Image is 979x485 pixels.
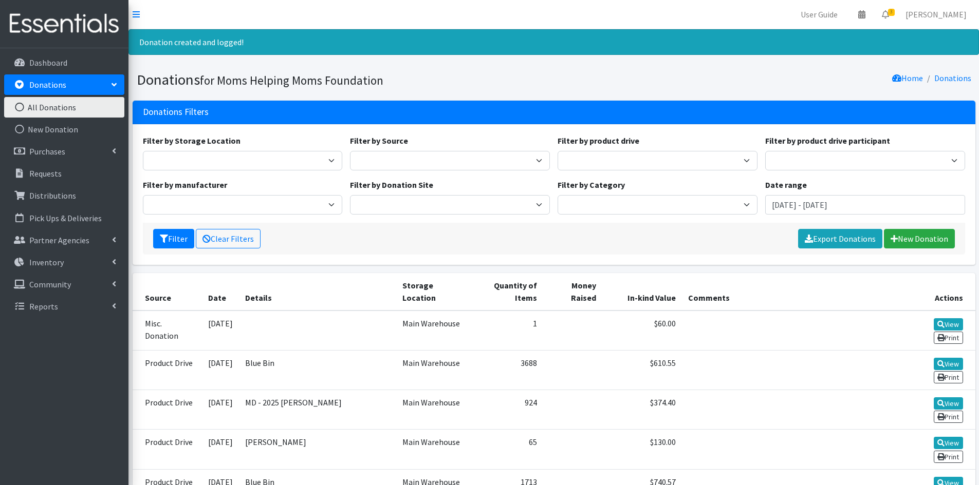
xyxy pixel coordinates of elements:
[239,350,396,390] td: Blue Bin
[29,80,66,90] p: Donations
[934,73,971,83] a: Donations
[202,311,239,351] td: [DATE]
[239,390,396,430] td: MD - 2025 [PERSON_NAME]
[4,274,124,295] a: Community
[29,168,62,179] p: Requests
[239,273,396,311] th: Details
[470,430,543,469] td: 65
[133,430,202,469] td: Product Drive
[202,430,239,469] td: [DATE]
[396,390,470,430] td: Main Warehouse
[765,134,890,147] label: Filter by product drive participant
[470,311,543,351] td: 1
[202,273,239,311] th: Date
[897,4,975,25] a: [PERSON_NAME]
[29,257,64,267] p: Inventory
[153,229,194,248] button: Filter
[29,146,65,157] p: Purchases
[396,350,470,390] td: Main Warehouse
[934,411,963,423] a: Print
[4,185,124,206] a: Distributions
[4,230,124,250] a: Partner Agencies
[888,9,895,16] span: 3
[892,73,923,83] a: Home
[558,179,625,191] label: Filter by Category
[133,390,202,430] td: Product Drive
[202,390,239,430] td: [DATE]
[143,134,241,147] label: Filter by Storage Location
[934,371,963,383] a: Print
[128,29,979,55] div: Donation created and logged!
[765,179,807,191] label: Date range
[934,451,963,463] a: Print
[239,430,396,469] td: [PERSON_NAME]
[4,163,124,184] a: Requests
[4,252,124,273] a: Inventory
[133,273,202,311] th: Source
[4,74,124,95] a: Donations
[133,311,202,351] td: Misc. Donation
[137,71,550,89] h1: Donations
[934,318,963,331] a: View
[558,134,639,147] label: Filter by product drive
[602,350,682,390] td: $610.55
[4,119,124,140] a: New Donation
[396,273,470,311] th: Storage Location
[874,4,897,25] a: 3
[602,311,682,351] td: $60.00
[396,430,470,469] td: Main Warehouse
[682,273,902,311] th: Comments
[902,273,975,311] th: Actions
[29,301,58,312] p: Reports
[602,273,682,311] th: In-kind Value
[4,141,124,162] a: Purchases
[200,73,383,88] small: for Moms Helping Moms Foundation
[143,107,209,118] h3: Donations Filters
[798,229,882,248] a: Export Donations
[470,350,543,390] td: 3688
[4,208,124,228] a: Pick Ups & Deliveries
[602,430,682,469] td: $130.00
[202,350,239,390] td: [DATE]
[133,350,202,390] td: Product Drive
[470,390,543,430] td: 924
[4,7,124,41] img: HumanEssentials
[29,279,71,289] p: Community
[29,190,76,201] p: Distributions
[934,437,963,449] a: View
[543,273,602,311] th: Money Raised
[29,57,67,68] p: Dashboard
[934,332,963,344] a: Print
[792,4,846,25] a: User Guide
[934,358,963,370] a: View
[143,179,227,191] label: Filter by manufacturer
[884,229,955,248] a: New Donation
[602,390,682,430] td: $374.40
[470,273,543,311] th: Quantity of Items
[765,195,965,215] input: January 1, 2011 - December 31, 2011
[350,134,408,147] label: Filter by Source
[934,397,963,410] a: View
[29,213,102,223] p: Pick Ups & Deliveries
[396,311,470,351] td: Main Warehouse
[350,179,433,191] label: Filter by Donation Site
[4,52,124,73] a: Dashboard
[4,97,124,118] a: All Donations
[196,229,261,248] a: Clear Filters
[4,296,124,317] a: Reports
[29,235,89,245] p: Partner Agencies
